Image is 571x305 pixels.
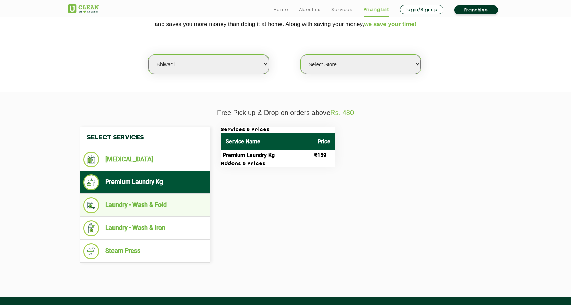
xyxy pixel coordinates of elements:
li: Laundry - Wash & Fold [83,197,207,213]
a: Services [331,5,352,14]
li: Steam Press [83,243,207,259]
p: We make Laundry affordable by charging you per kilo and not per piece. Our monthly package pricin... [68,6,503,30]
li: Premium Laundry Kg [83,174,207,190]
td: ₹159 [312,150,335,161]
td: Premium Laundry Kg [221,150,312,161]
img: Premium Laundry Kg [83,174,99,190]
img: Laundry - Wash & Fold [83,197,99,213]
a: Franchise [454,5,498,14]
li: Laundry - Wash & Iron [83,220,207,236]
a: About us [299,5,320,14]
h4: Select Services [80,127,210,148]
img: UClean Laundry and Dry Cleaning [68,4,99,13]
h3: Addons & Prices [221,161,335,167]
a: Login/Signup [400,5,443,14]
li: [MEDICAL_DATA] [83,152,207,167]
img: Steam Press [83,243,99,259]
a: Pricing List [364,5,389,14]
img: Laundry - Wash & Iron [83,220,99,236]
h3: Services & Prices [221,127,335,133]
p: Free Pick up & Drop on orders above [68,109,503,117]
span: we save your time! [364,21,416,27]
th: Service Name [221,133,312,150]
img: Dry Cleaning [83,152,99,167]
span: Rs. 480 [330,109,354,116]
a: Home [274,5,288,14]
th: Price [312,133,335,150]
